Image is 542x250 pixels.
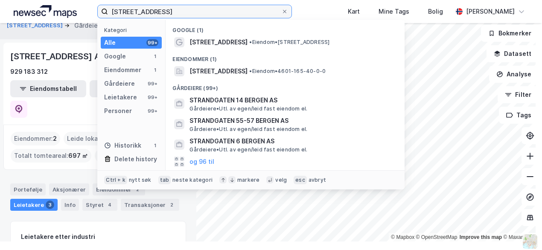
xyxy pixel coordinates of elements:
[10,49,107,63] div: [STREET_ADDRESS] AS
[499,209,542,250] div: Kontrollprogram for chat
[61,199,79,211] div: Info
[82,199,117,211] div: Styret
[487,45,539,62] button: Datasett
[146,80,158,87] div: 99+
[249,68,326,75] span: Eiendom • 4601-165-40-0-0
[105,201,114,209] div: 4
[104,78,135,89] div: Gårdeiere
[21,232,175,242] div: Leietakere etter industri
[416,234,457,240] a: OpenStreetMap
[90,80,166,97] button: Leietakertabell
[379,6,409,17] div: Mine Tags
[189,66,248,76] span: [STREET_ADDRESS]
[294,176,307,184] div: esc
[11,149,91,163] div: Totalt tomteareal :
[166,20,405,35] div: Google (1)
[189,146,307,153] span: Gårdeiere • Utl. av egen/leid fast eiendom el.
[466,6,515,17] div: [PERSON_NAME]
[46,201,54,209] div: 3
[189,136,394,146] span: STRANDGATEN 6 BERGEN AS
[172,177,213,183] div: neste kategori
[249,68,252,74] span: •
[7,21,64,30] button: [STREET_ADDRESS]
[104,65,141,75] div: Eiendommer
[166,78,405,93] div: Gårdeiere (99+)
[237,177,259,183] div: markere
[53,134,57,144] span: 2
[348,6,360,17] div: Kart
[114,154,157,164] div: Delete history
[391,234,414,240] a: Mapbox
[166,169,405,184] div: Leietakere (99+)
[166,49,405,64] div: Eiendommer (1)
[189,116,394,126] span: STRANDGATEN 55-57 BERGEN AS
[152,142,158,149] div: 1
[108,5,281,18] input: Søk på adresse, matrikkel, gårdeiere, leietakere eller personer
[133,185,142,194] div: 2
[49,183,89,195] div: Aksjonærer
[129,177,152,183] div: nytt søk
[10,80,86,97] button: Eiendomstabell
[189,105,307,112] span: Gårdeiere • Utl. av egen/leid fast eiendom el.
[93,183,145,195] div: Eiendommer
[10,199,58,211] div: Leietakere
[64,132,125,145] div: Leide lokasjoner :
[499,209,542,250] iframe: Chat Widget
[498,86,539,103] button: Filter
[189,126,307,133] span: Gårdeiere • Utl. av egen/leid fast eiendom el.
[481,25,539,42] button: Bokmerker
[489,66,539,83] button: Analyse
[249,39,329,46] span: Eiendom • [STREET_ADDRESS]
[152,53,158,60] div: 1
[146,108,158,114] div: 99+
[68,151,88,161] span: 697 ㎡
[167,201,176,209] div: 2
[74,20,100,31] div: Gårdeier
[275,177,287,183] div: velg
[499,107,539,124] button: Tags
[104,27,162,33] div: Kategori
[152,67,158,73] div: 1
[10,67,48,77] div: 929 183 312
[104,38,116,48] div: Alle
[146,94,158,101] div: 99+
[10,183,46,195] div: Portefølje
[104,140,141,151] div: Historikk
[249,39,252,45] span: •
[428,6,443,17] div: Bolig
[158,176,171,184] div: tab
[104,92,137,102] div: Leietakere
[460,234,502,240] a: Improve this map
[146,39,158,46] div: 99+
[14,5,77,18] img: logo.a4113a55bc3d86da70a041830d287a7e.svg
[189,37,248,47] span: [STREET_ADDRESS]
[309,177,326,183] div: avbryt
[189,95,394,105] span: STRANDGATEN 14 BERGEN AS
[104,51,126,61] div: Google
[95,149,177,163] div: Totalt byggareal :
[189,157,214,167] button: og 96 til
[104,176,127,184] div: Ctrl + k
[11,132,60,145] div: Eiendommer :
[121,199,179,211] div: Transaksjoner
[104,106,132,116] div: Personer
